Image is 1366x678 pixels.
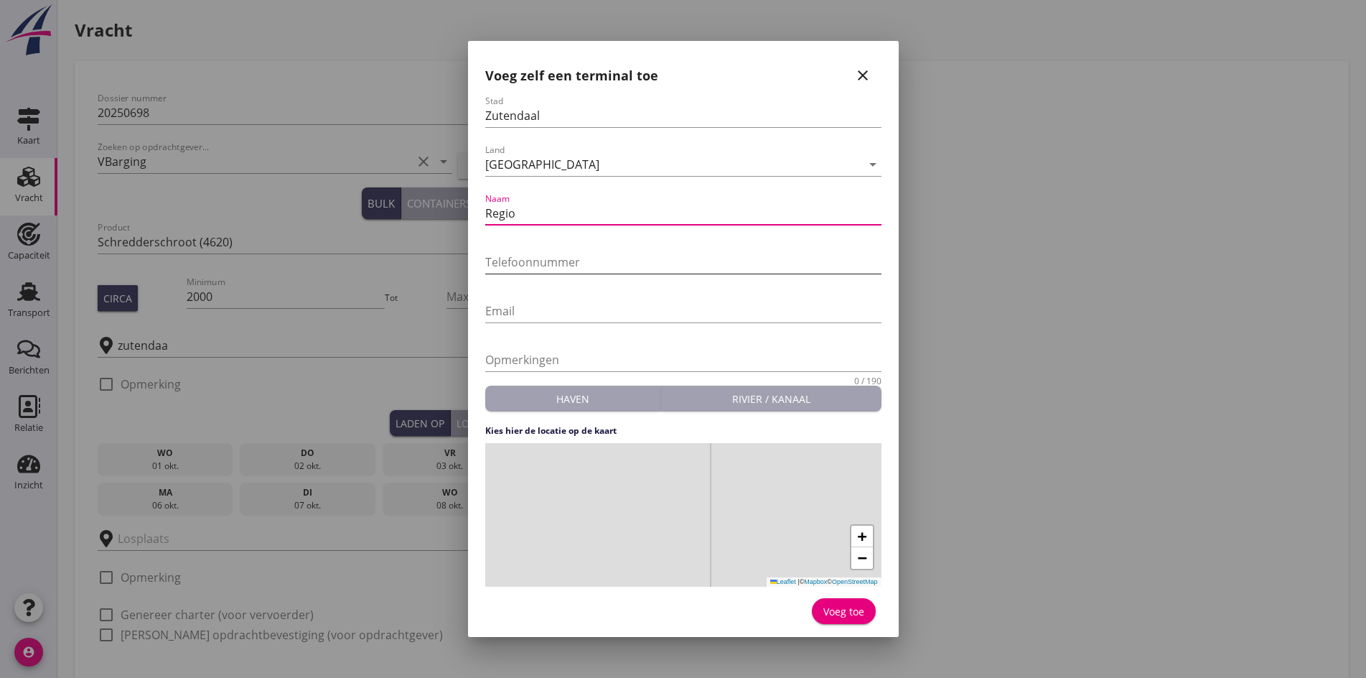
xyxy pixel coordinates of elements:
[851,526,873,547] a: Zoom in
[767,577,881,587] div: © ©
[857,549,866,567] span: −
[485,386,661,412] button: Haven
[864,156,881,173] i: arrow_drop_down
[485,158,599,171] div: [GEOGRAPHIC_DATA]
[797,578,799,585] span: |
[485,348,881,371] input: Opmerkingen
[485,424,881,437] h4: Kies hier de locatie op de kaart
[823,604,864,619] div: Voeg toe
[854,377,881,386] div: 0 / 190
[804,578,827,585] a: Mapbox
[851,547,873,569] a: Zoom out
[485,66,658,85] h2: Voeg zelf een terminal toe
[854,67,871,84] i: close
[667,391,876,407] div: Rivier / kanaal
[485,104,881,127] input: Stad
[485,202,881,225] input: Naam
[770,578,796,585] a: Leaflet
[661,386,881,412] button: Rivier / kanaal
[832,578,878,585] a: OpenStreetMap
[857,527,866,545] span: +
[485,299,881,322] input: Email
[485,251,881,274] input: Telefoonnummer
[491,391,655,407] div: Haven
[812,598,876,624] button: Voeg toe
